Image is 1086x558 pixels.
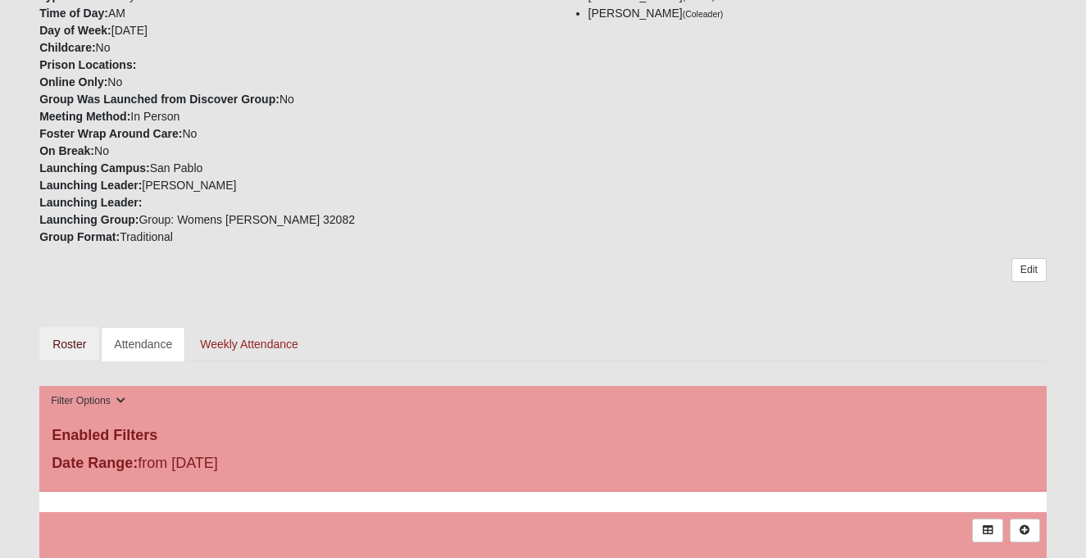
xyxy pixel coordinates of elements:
[1010,519,1040,542] a: Alt+N
[101,327,185,361] a: Attendance
[39,327,99,361] a: Roster
[683,9,724,19] small: (Coleader)
[39,161,150,175] strong: Launching Campus:
[39,75,107,88] strong: Online Only:
[39,58,136,71] strong: Prison Locations:
[39,196,142,209] strong: Launching Leader:
[39,24,111,37] strong: Day of Week:
[39,213,139,226] strong: Launching Group:
[1011,258,1047,282] a: Edit
[46,392,130,410] button: Filter Options
[52,452,138,474] label: Date Range:
[52,427,1034,445] h4: Enabled Filters
[39,41,95,54] strong: Childcare:
[39,179,142,192] strong: Launching Leader:
[39,452,375,479] div: from [DATE]
[39,144,94,157] strong: On Break:
[39,110,130,123] strong: Meeting Method:
[588,5,1047,22] li: [PERSON_NAME]
[972,519,1002,542] a: Export to Excel
[39,127,182,140] strong: Foster Wrap Around Care:
[187,327,311,361] a: Weekly Attendance
[39,7,108,20] strong: Time of Day:
[39,93,279,106] strong: Group Was Launched from Discover Group:
[39,230,120,243] strong: Group Format:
